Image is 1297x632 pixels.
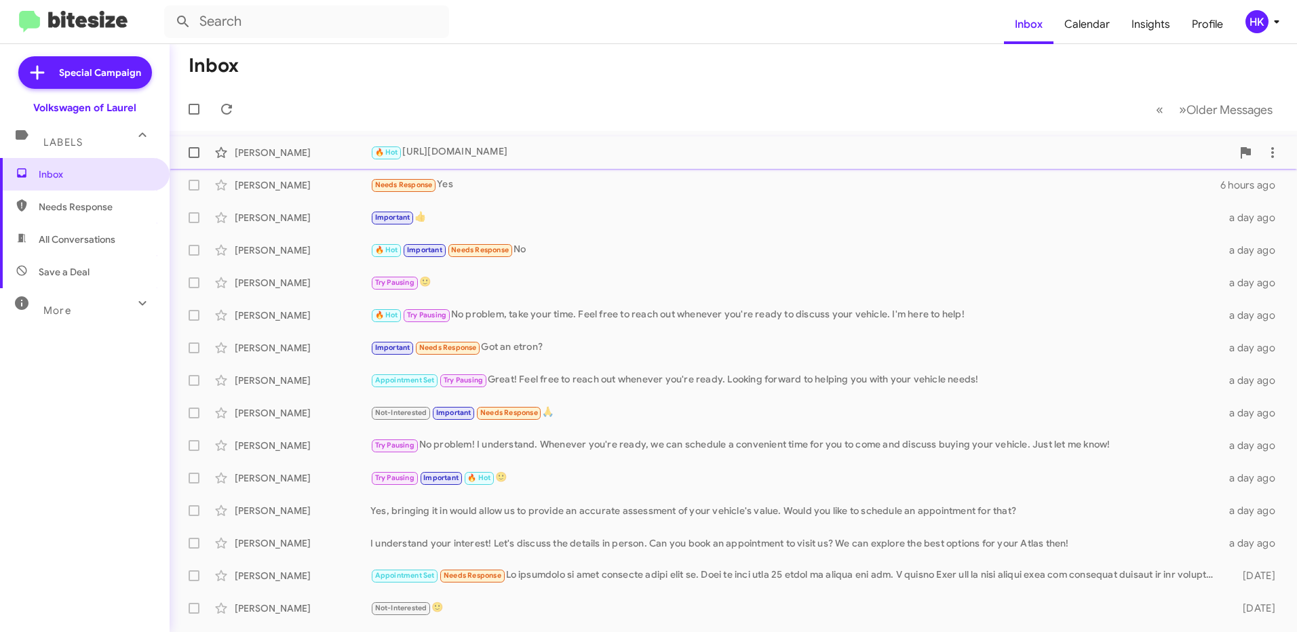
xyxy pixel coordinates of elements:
[375,408,427,417] span: Not-Interested
[1148,96,1281,123] nav: Page navigation example
[1053,5,1121,44] a: Calendar
[436,408,471,417] span: Important
[235,406,370,420] div: [PERSON_NAME]
[235,243,370,257] div: [PERSON_NAME]
[375,571,435,580] span: Appointment Set
[235,439,370,452] div: [PERSON_NAME]
[375,376,435,384] span: Appointment Set
[1156,101,1163,118] span: «
[370,536,1221,550] div: I understand your interest! Let's discuss the details in person. Can you book an appointment to v...
[444,376,483,384] span: Try Pausing
[1221,406,1286,420] div: a day ago
[1221,439,1286,452] div: a day ago
[444,571,501,580] span: Needs Response
[370,504,1221,517] div: Yes, bringing it in would allow us to provide an accurate assessment of your vehicle's value. Wou...
[1179,101,1186,118] span: »
[1221,341,1286,355] div: a day ago
[235,504,370,517] div: [PERSON_NAME]
[1221,243,1286,257] div: a day ago
[1221,569,1286,582] div: [DATE]
[189,55,239,77] h1: Inbox
[1186,102,1273,117] span: Older Messages
[235,146,370,159] div: [PERSON_NAME]
[467,473,490,482] span: 🔥 Hot
[1221,504,1286,517] div: a day ago
[370,210,1221,225] div: 👍
[235,309,370,322] div: [PERSON_NAME]
[1221,211,1286,224] div: a day ago
[370,568,1221,583] div: Lo ipsumdolo si amet consecte adipi elit se. Doei te inci utla 25 etdol ma aliqua eni adm. V quis...
[43,136,83,149] span: Labels
[1234,10,1282,33] button: HK
[39,265,90,279] span: Save a Deal
[370,144,1232,160] div: [URL][DOMAIN_NAME]
[235,536,370,550] div: [PERSON_NAME]
[1221,276,1286,290] div: a day ago
[235,569,370,582] div: [PERSON_NAME]
[43,304,71,317] span: More
[1220,178,1286,192] div: 6 hours ago
[59,66,141,79] span: Special Campaign
[235,341,370,355] div: [PERSON_NAME]
[370,307,1221,323] div: No problem, take your time. Feel free to reach out whenever you're ready to discuss your vehicle....
[39,233,115,246] span: All Conversations
[235,601,370,615] div: [PERSON_NAME]
[235,374,370,387] div: [PERSON_NAME]
[33,101,136,115] div: Volkswagen of Laurel
[164,5,449,38] input: Search
[375,278,414,287] span: Try Pausing
[1221,601,1286,615] div: [DATE]
[370,275,1221,290] div: 🙂
[370,372,1221,388] div: Great! Feel free to reach out whenever you're ready. Looking forward to helping you with your veh...
[39,167,154,181] span: Inbox
[1121,5,1181,44] a: Insights
[1221,374,1286,387] div: a day ago
[1221,309,1286,322] div: a day ago
[1171,96,1281,123] button: Next
[375,441,414,450] span: Try Pausing
[375,148,398,157] span: 🔥 Hot
[235,211,370,224] div: [PERSON_NAME]
[375,473,414,482] span: Try Pausing
[370,405,1221,420] div: 🙏
[370,177,1220,193] div: Yes
[407,311,446,319] span: Try Pausing
[235,178,370,192] div: [PERSON_NAME]
[1148,96,1172,123] button: Previous
[451,245,509,254] span: Needs Response
[375,604,427,612] span: Not-Interested
[375,213,410,222] span: Important
[423,473,459,482] span: Important
[370,600,1221,616] div: 🙂
[1221,536,1286,550] div: a day ago
[375,311,398,319] span: 🔥 Hot
[419,343,477,352] span: Needs Response
[1181,5,1234,44] a: Profile
[407,245,442,254] span: Important
[39,200,154,214] span: Needs Response
[1004,5,1053,44] a: Inbox
[370,340,1221,355] div: Got an etron?
[1221,471,1286,485] div: a day ago
[375,245,398,254] span: 🔥 Hot
[235,276,370,290] div: [PERSON_NAME]
[1245,10,1269,33] div: HK
[370,437,1221,453] div: No problem! I understand. Whenever you're ready, we can schedule a convenient time for you to com...
[370,470,1221,486] div: 🙂
[18,56,152,89] a: Special Campaign
[235,471,370,485] div: [PERSON_NAME]
[370,242,1221,258] div: No
[375,180,433,189] span: Needs Response
[375,343,410,352] span: Important
[480,408,538,417] span: Needs Response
